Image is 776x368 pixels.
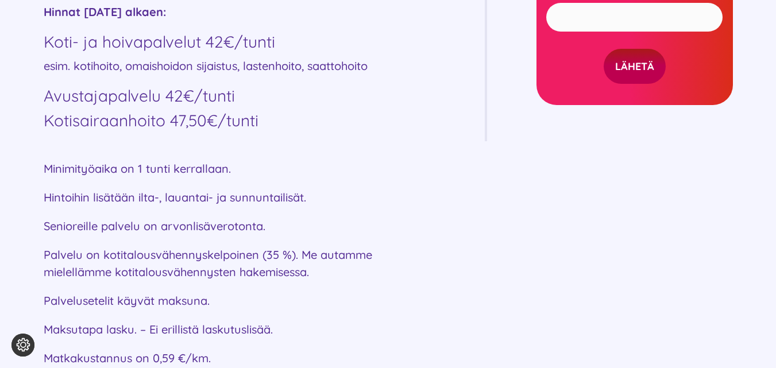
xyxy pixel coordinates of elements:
p: Matkakustannus on 0,59 €/km. [44,350,416,367]
p: Palvelu on kotitalousvähennyskelpoinen (35 %). Me autamme mielellämme kotitalousvähennysten hakem... [44,246,416,281]
p: Minimityöaika on 1 tunti kerrallaan. [44,160,416,177]
strong: Hinnat [DATE] alkaen: [44,5,166,19]
h4: Kotisairaanhoito 47,50€/tunti [44,111,416,130]
p: esim. kotihoito, omaishoidon sijaistus, lastenhoito, saattohoito [44,57,416,75]
p: Palvelusetelit käyvät maksuna. [44,292,416,309]
p: Hintoihin lisätään ilta-, lauantai- ja sunnuntailisät. [44,189,416,206]
input: LÄHETÄ [604,49,666,84]
h4: Avustajapalvelu 42€/tunti [44,86,416,106]
button: Evästeasetukset [11,334,34,357]
h4: Koti- ja hoivapalvelut 42€/tunti [44,32,416,52]
p: Maksutapa lasku. – Ei erillistä laskutuslisää. [44,321,416,338]
p: Senioreille palvelu on arvonlisäverotonta. [44,218,416,235]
